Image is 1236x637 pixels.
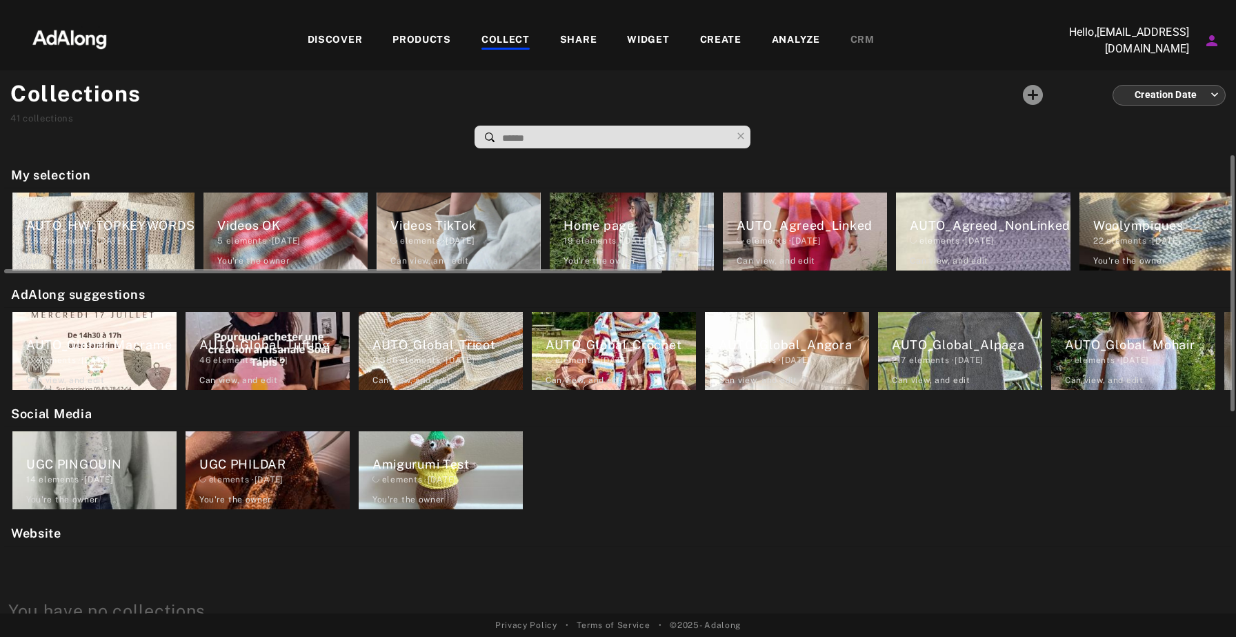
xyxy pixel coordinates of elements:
span: 5 [217,236,223,246]
div: CRM [850,32,875,49]
div: You're the owner [199,493,272,506]
div: Amigurumi Test elements ·[DATE]You're the owner [355,427,527,513]
span: 22 [1093,236,1104,246]
div: Creation Date [1125,77,1219,113]
div: UGC PHILDAR elements ·[DATE]You're the owner [181,427,354,513]
div: elements · [DATE] [372,354,523,366]
div: elements · [DATE] [199,354,350,366]
div: Can view , and edit [372,374,451,386]
div: You're the owner [1093,255,1166,267]
div: AUTO_Global_Angora [719,335,869,354]
div: AUTO_Global_Tufting46 elements ·[DATE]Can view, and edit [181,308,354,394]
span: • [659,619,662,631]
span: • [566,619,569,631]
span: 19 [564,236,573,246]
div: CREATE [700,32,741,49]
div: Can view , and edit [390,255,469,267]
button: Account settings [1200,29,1224,52]
div: WIDGET [627,32,669,49]
div: ANALYZE [772,32,820,49]
div: AUTO_HW_TOPKEYWORDS7,512 elements ·[DATE]Can view, and edit [8,188,199,275]
div: AUTO_Global_Alpaga217 elements ·[DATE]Can view, and edit [874,308,1046,394]
div: AUTO_Agreed_Linked [737,216,887,235]
h2: My selection [11,166,1232,184]
div: elements · [DATE] [26,354,177,366]
a: Privacy Policy [495,619,557,631]
div: AUTO_Agreed_NonLinked [910,216,1070,235]
div: elements · [DATE] [719,354,869,366]
h2: AdAlong suggestions [11,285,1232,304]
div: elements · [DATE] [564,235,714,247]
div: Videos OK5 elements ·[DATE]You're the owner [199,188,372,275]
img: 63233d7d88ed69de3c212112c67096b6.png [9,17,130,59]
div: AUTO_Global_Macrame elements ·[DATE]Can view, and edit [8,308,181,394]
div: elements · [DATE] [199,473,350,486]
div: AUTO_Global_Mohair elements ·[DATE]Can view, and edit [1047,308,1219,394]
div: UGC PHILDAR [199,455,350,473]
div: elements · [DATE] [217,235,368,247]
div: Can view , and edit [26,255,105,267]
div: Can view , and edit [910,255,988,267]
div: Widget de chat [1167,571,1236,637]
div: UGC PINGOUIN14 elements ·[DATE]You're the owner [8,427,181,513]
div: Videos OK [217,216,368,235]
div: You're the owner [372,493,445,506]
div: AUTO_Agreed_Linked elements ·[DATE]Can view, and edit [719,188,891,275]
button: Add a collecton [1015,77,1050,112]
div: Can view , and edit [26,374,105,386]
div: AUTO_HW_TOPKEYWORDS [26,216,195,235]
div: AUTO_Global_Tricot2,386 elements ·[DATE]Can view, and edit [355,308,527,394]
div: DISCOVER [308,32,363,49]
span: 46 [199,355,210,365]
div: Can view , and edit [199,374,278,386]
div: elements · [DATE] [546,354,696,366]
div: Amigurumi Test [372,455,523,473]
div: AUTO_Global_Tricot [372,335,523,354]
span: 2,386 [372,355,398,365]
span: © 2025 - Adalong [670,619,741,631]
div: Can view , and edit [1065,374,1144,386]
div: You're the owner [564,255,636,267]
div: elements · [DATE] [910,235,1070,247]
div: elements · [DATE] [737,235,887,247]
div: You're the owner [26,493,99,506]
span: 7,512 [26,236,49,246]
div: AUTO_Global_Crochet elements ·[DATE]Can view, and edit [528,308,700,394]
div: AUTO_Global_Crochet [546,335,696,354]
div: Home page19 elements ·[DATE]You're the owner [546,188,718,275]
div: SHARE [560,32,597,49]
div: Home page [564,216,714,235]
span: 107 [719,355,733,365]
div: COLLECT [481,32,530,49]
div: Videos TikTok [390,216,541,235]
div: Can view , and edit [737,255,815,267]
h1: Collections [10,77,141,110]
div: AUTO_Global_Alpaga [892,335,1042,354]
div: elements · [DATE] [1065,354,1215,366]
span: 14 [26,475,36,484]
div: AUTO_Global_Macrame [26,335,177,354]
p: Hello, [EMAIL_ADDRESS][DOMAIN_NAME] [1051,24,1189,57]
div: Videos TikTok elements ·[DATE]Can view, and edit [372,188,545,275]
div: elements · [DATE] [26,235,195,247]
h2: Social Media [11,404,1232,423]
div: PRODUCTS [392,32,451,49]
div: Can view , and edit [546,374,624,386]
div: elements · [DATE] [26,473,177,486]
span: 41 [10,113,20,124]
div: elements · [DATE] [390,235,541,247]
div: elements · [DATE] [892,354,1042,366]
div: AUTO_Global_Angora107 elements ·[DATE]Can view, and edit [701,308,873,394]
span: 217 [892,355,906,365]
div: You're the owner [217,255,290,267]
div: Can view , and edit [719,374,797,386]
iframe: Chat Widget [1167,571,1236,637]
div: AUTO_Global_Tufting [199,335,350,354]
h2: Website [11,524,1232,542]
div: AUTO_Global_Mohair [1065,335,1215,354]
div: UGC PINGOUIN [26,455,177,473]
div: elements · [DATE] [372,473,523,486]
div: collections [10,112,141,126]
div: AUTO_Agreed_NonLinked elements ·[DATE]Can view, and edit [892,188,1075,275]
div: Can view , and edit [892,374,970,386]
